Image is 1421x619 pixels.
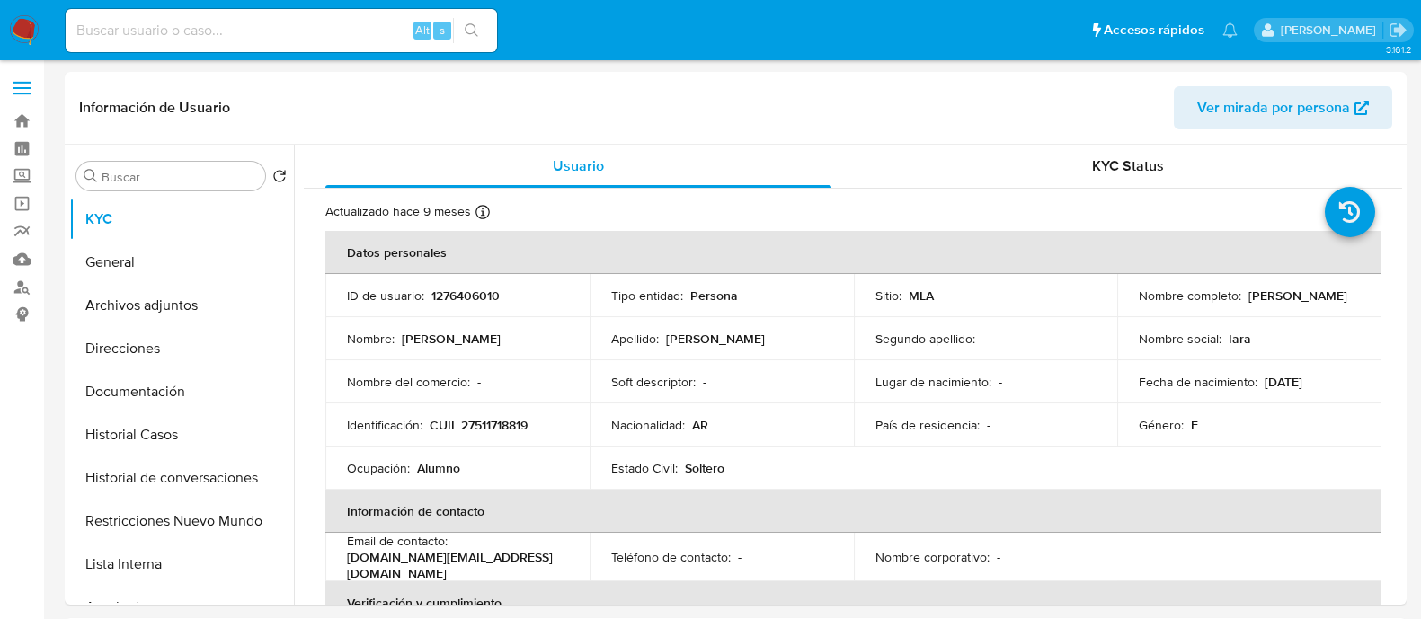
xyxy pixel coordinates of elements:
p: - [987,417,990,433]
button: Documentación [69,370,294,413]
p: Actualizado hace 9 meses [325,203,471,220]
p: Persona [690,287,738,304]
p: Identificación : [347,417,422,433]
span: Ver mirada por persona [1197,86,1350,129]
span: Usuario [553,155,604,176]
p: País de residencia : [875,417,980,433]
p: Tipo entidad : [611,287,683,304]
p: Teléfono de contacto : [611,549,731,565]
button: Direcciones [69,327,294,370]
button: Volver al orden por defecto [272,169,287,189]
p: Género : [1139,417,1184,433]
button: Buscar [84,169,98,183]
p: Apellido : [611,331,659,347]
input: Buscar [102,169,258,185]
span: Alt [415,22,430,39]
p: F [1191,417,1198,433]
p: Nombre social : [1139,331,1221,347]
p: [PERSON_NAME] [402,331,501,347]
input: Buscar usuario o caso... [66,19,497,42]
h1: Información de Usuario [79,99,230,117]
p: - [703,374,706,390]
p: Nacionalidad : [611,417,685,433]
p: Nombre : [347,331,395,347]
p: Soltero [685,460,724,476]
p: Lugar de nacimiento : [875,374,991,390]
p: AR [692,417,708,433]
a: Notificaciones [1222,22,1238,38]
button: General [69,241,294,284]
p: Nombre del comercio : [347,374,470,390]
p: - [997,549,1000,565]
span: Accesos rápidos [1104,21,1204,40]
p: Fecha de nacimiento : [1139,374,1257,390]
th: Datos personales [325,231,1381,274]
p: Alumno [417,460,460,476]
p: CUIL 27511718819 [430,417,528,433]
p: Nombre corporativo : [875,549,990,565]
p: Sitio : [875,287,901,304]
p: ID de usuario : [347,287,424,304]
p: Estado Civil : [611,460,678,476]
p: [PERSON_NAME] [1248,287,1347,304]
p: Segundo apellido : [875,331,975,347]
p: Iara [1229,331,1251,347]
p: - [738,549,742,565]
button: Lista Interna [69,543,294,586]
button: Restricciones Nuevo Mundo [69,500,294,543]
p: [DOMAIN_NAME][EMAIL_ADDRESS][DOMAIN_NAME] [347,549,561,581]
p: Email de contacto : [347,533,448,549]
p: - [999,374,1002,390]
span: s [440,22,445,39]
p: Ocupación : [347,460,410,476]
button: Historial Casos [69,413,294,456]
p: Soft descriptor : [611,374,696,390]
button: KYC [69,198,294,241]
span: KYC Status [1092,155,1164,176]
button: Historial de conversaciones [69,456,294,500]
button: Ver mirada por persona [1174,86,1392,129]
p: MLA [909,287,934,304]
p: [PERSON_NAME] [666,331,765,347]
a: Salir [1389,21,1408,40]
p: - [982,331,986,347]
button: Archivos adjuntos [69,284,294,327]
p: - [477,374,481,390]
p: milagros.cisterna@mercadolibre.com [1281,22,1382,39]
p: [DATE] [1265,374,1302,390]
p: Nombre completo : [1139,287,1241,304]
p: 1276406010 [431,287,500,304]
button: search-icon [453,18,490,43]
th: Información de contacto [325,490,1381,533]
